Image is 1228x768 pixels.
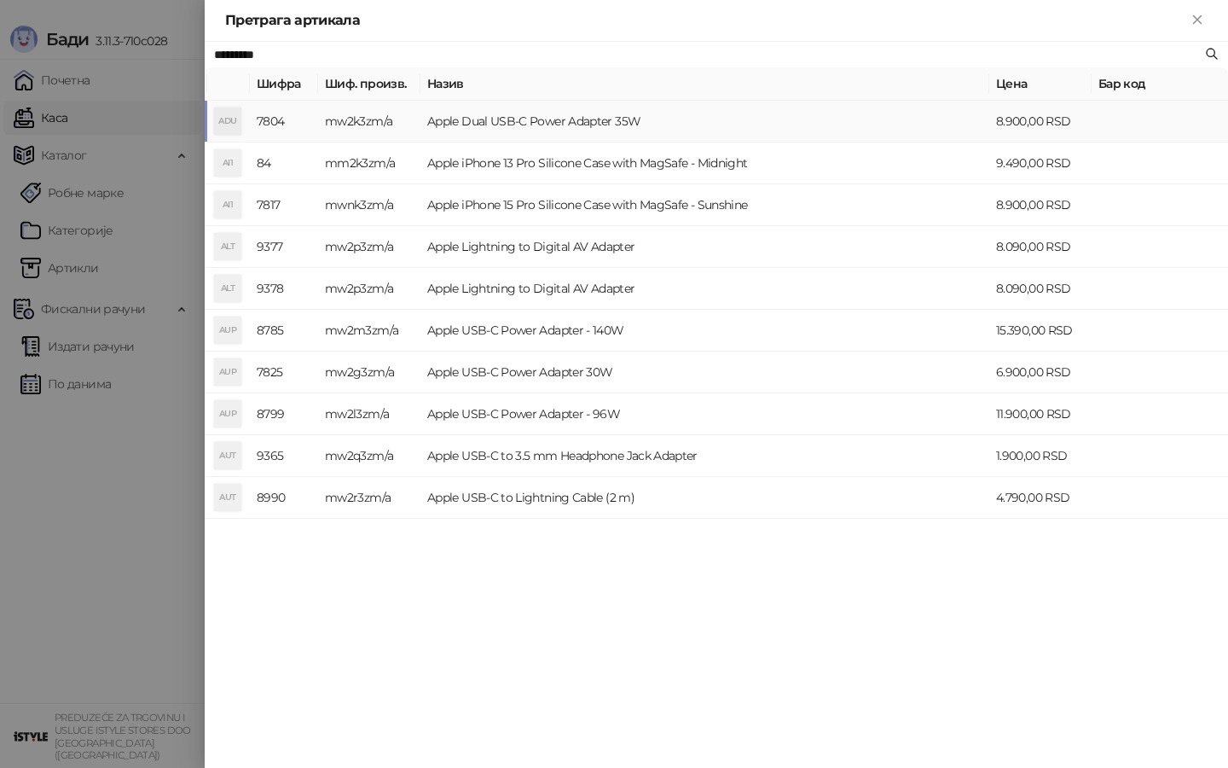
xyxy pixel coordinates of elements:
td: Apple USB-C Power Adapter - 140W [420,310,989,352]
td: mw2l3zm/a [318,393,420,435]
td: 9365 [250,435,318,477]
td: mw2k3zm/a [318,101,420,143]
td: 8.900,00 RSD [989,184,1092,226]
td: 6.900,00 RSD [989,352,1092,393]
div: AUP [214,400,241,428]
td: 1.900,00 RSD [989,435,1092,477]
td: 8.090,00 RSD [989,226,1092,268]
th: Бар код [1092,67,1228,101]
div: ALT [214,233,241,260]
td: Apple Dual USB-C Power Adapter 35W [420,101,989,143]
td: mm2k3zm/a [318,143,420,184]
td: Apple Lightning to Digital AV Adapter [420,268,989,310]
td: Apple iPhone 13 Pro Silicone Case with MagSafe - Midnight [420,143,989,184]
td: mw2p3zm/a [318,226,420,268]
td: 4.790,00 RSD [989,477,1092,519]
div: AI1 [214,149,241,177]
td: 7804 [250,101,318,143]
td: 11.900,00 RSD [989,393,1092,435]
th: Назив [420,67,989,101]
td: 9377 [250,226,318,268]
td: mw2q3zm/a [318,435,420,477]
td: mw2p3zm/a [318,268,420,310]
td: 7825 [250,352,318,393]
td: mw2g3zm/a [318,352,420,393]
div: AI1 [214,191,241,218]
th: Шифра [250,67,318,101]
td: 8799 [250,393,318,435]
div: ADU [214,108,241,135]
td: 8990 [250,477,318,519]
td: mw2r3zm/a [318,477,420,519]
td: Apple USB-C Power Adapter 30W [420,352,989,393]
td: 9.490,00 RSD [989,143,1092,184]
div: Претрага артикала [225,10,1187,31]
td: 8785 [250,310,318,352]
div: ALT [214,275,241,302]
td: Apple USB-C to 3.5 mm Headphone Jack Adapter [420,435,989,477]
td: Apple iPhone 15 Pro Silicone Case with MagSafe - Sunshine [420,184,989,226]
th: Цена [989,67,1092,101]
td: 7817 [250,184,318,226]
td: 15.390,00 RSD [989,310,1092,352]
div: AUT [214,484,241,511]
div: AUP [214,317,241,344]
td: mw2m3zm/a [318,310,420,352]
td: Apple USB-C Power Adapter - 96W [420,393,989,435]
td: mwnk3zm/a [318,184,420,226]
td: Apple Lightning to Digital AV Adapter [420,226,989,268]
div: AUP [214,358,241,386]
td: 9378 [250,268,318,310]
td: 84 [250,143,318,184]
td: 8.900,00 RSD [989,101,1092,143]
td: 8.090,00 RSD [989,268,1092,310]
div: AUT [214,442,241,469]
th: Шиф. произв. [318,67,420,101]
td: Apple USB-C to Lightning Cable (2 m) [420,477,989,519]
button: Close [1187,10,1208,31]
